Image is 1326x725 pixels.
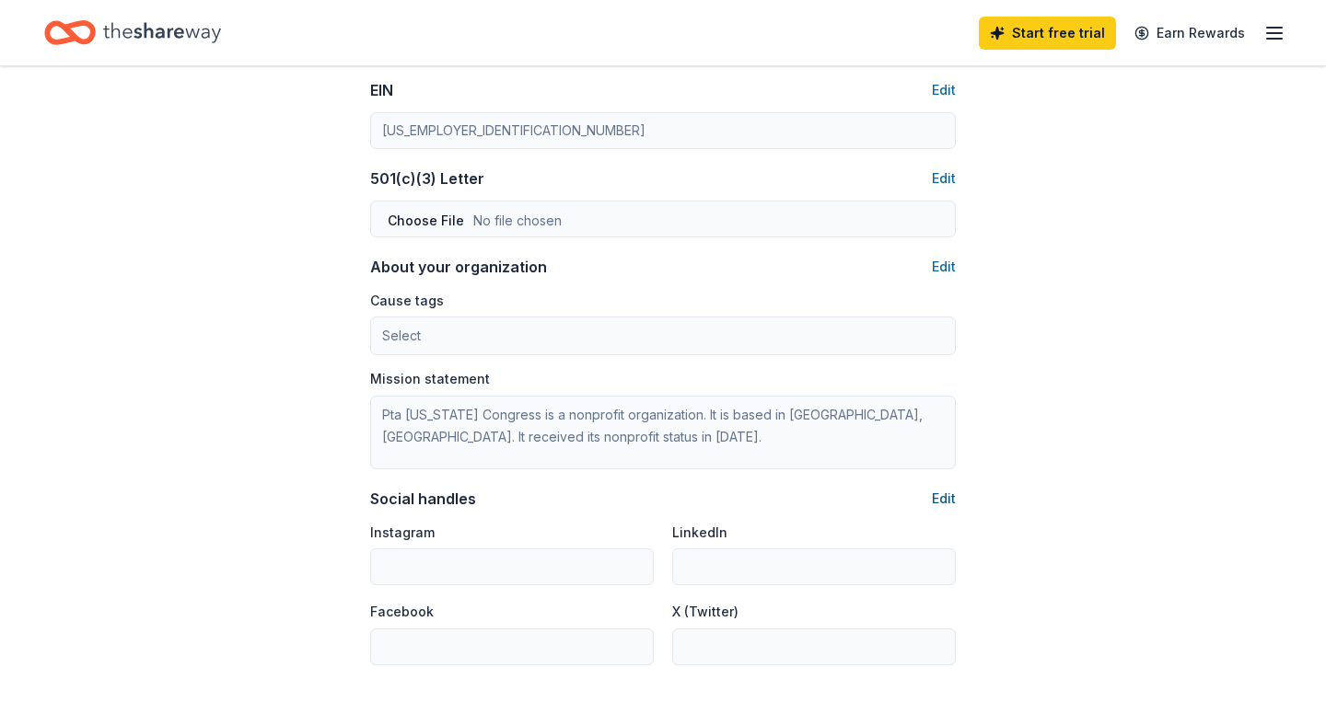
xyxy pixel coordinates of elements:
[370,112,956,149] input: 12-3456789
[932,256,956,278] button: Edit
[672,524,727,542] label: LinkedIn
[979,17,1116,50] a: Start free trial
[44,11,221,54] a: Home
[370,292,444,310] label: Cause tags
[370,256,547,278] div: About your organization
[672,603,739,621] label: X (Twitter)
[370,79,393,101] div: EIN
[370,167,484,190] div: 501(c)(3) Letter
[370,603,434,621] label: Facebook
[932,79,956,101] button: Edit
[370,488,476,510] div: Social handles
[382,325,421,347] span: Select
[370,396,956,469] textarea: Pta [US_STATE] Congress is a nonprofit organization. It is based in [GEOGRAPHIC_DATA], [GEOGRAPHI...
[370,524,435,542] label: Instagram
[370,316,956,355] button: Select
[370,370,490,388] label: Mission statement
[1123,17,1256,50] a: Earn Rewards
[932,488,956,510] button: Edit
[932,167,956,190] button: Edit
